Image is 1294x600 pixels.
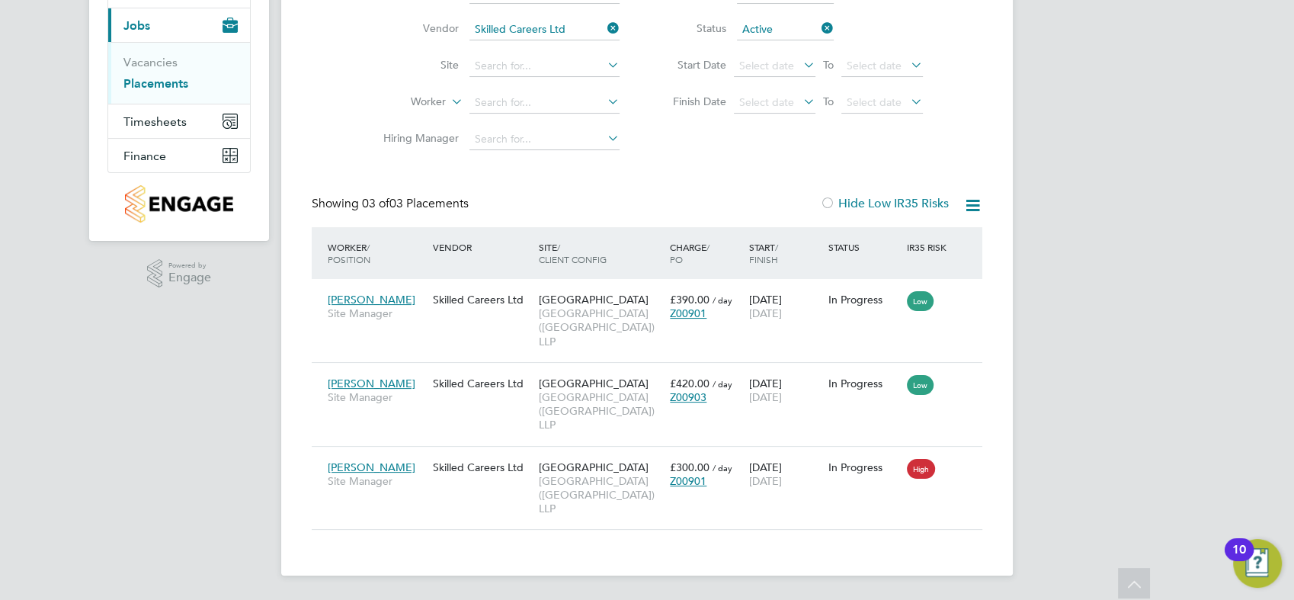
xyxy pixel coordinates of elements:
[749,306,782,320] span: [DATE]
[371,21,459,35] label: Vendor
[168,271,211,284] span: Engage
[429,285,534,314] div: Skilled Careers Ltd
[371,58,459,72] label: Site
[328,241,370,265] span: / Position
[749,241,778,265] span: / Finish
[907,459,935,479] span: High
[108,139,250,172] button: Finance
[123,76,188,91] a: Placements
[429,453,534,482] div: Skilled Careers Ltd
[107,185,251,223] a: Go to home page
[324,284,982,297] a: [PERSON_NAME]Site ManagerSkilled Careers Ltd[GEOGRAPHIC_DATA][GEOGRAPHIC_DATA] ([GEOGRAPHIC_DATA]...
[749,390,782,404] span: [DATE]
[670,293,709,306] span: £390.00
[1233,539,1282,588] button: Open Resource Center, 10 new notifications
[818,91,838,111] span: To
[324,233,429,273] div: Worker
[713,462,732,473] span: / day
[670,377,709,390] span: £420.00
[825,233,904,261] div: Status
[658,58,726,72] label: Start Date
[745,453,825,496] div: [DATE]
[125,185,232,223] img: countryside-properties-logo-retina.png
[429,233,534,261] div: Vendor
[538,377,648,390] span: [GEOGRAPHIC_DATA]
[123,55,178,69] a: Vacancies
[469,129,620,150] input: Search for...
[818,55,838,75] span: To
[828,293,900,306] div: In Progress
[358,95,446,110] label: Worker
[847,95,902,109] span: Select date
[328,293,415,306] span: [PERSON_NAME]
[670,241,709,265] span: / PO
[328,460,415,474] span: [PERSON_NAME]
[123,149,166,163] span: Finance
[828,460,900,474] div: In Progress
[670,474,706,488] span: Z00901
[328,377,415,390] span: [PERSON_NAME]
[907,375,934,395] span: Low
[123,114,187,129] span: Timesheets
[670,390,706,404] span: Z00903
[739,59,794,72] span: Select date
[670,306,706,320] span: Z00901
[534,233,666,273] div: Site
[538,390,662,432] span: [GEOGRAPHIC_DATA] ([GEOGRAPHIC_DATA]) LLP
[847,59,902,72] span: Select date
[324,368,982,381] a: [PERSON_NAME]Site ManagerSkilled Careers Ltd[GEOGRAPHIC_DATA][GEOGRAPHIC_DATA] ([GEOGRAPHIC_DATA]...
[328,306,425,320] span: Site Manager
[538,293,648,306] span: [GEOGRAPHIC_DATA]
[328,390,425,404] span: Site Manager
[108,104,250,138] button: Timesheets
[123,18,150,33] span: Jobs
[658,21,726,35] label: Status
[749,474,782,488] span: [DATE]
[312,196,472,212] div: Showing
[469,92,620,114] input: Search for...
[745,233,825,273] div: Start
[670,460,709,474] span: £300.00
[737,19,834,40] input: Select one
[820,196,949,211] label: Hide Low IR35 Risks
[538,241,606,265] span: / Client Config
[362,196,389,211] span: 03 of
[713,378,732,390] span: / day
[168,259,211,272] span: Powered by
[538,306,662,348] span: [GEOGRAPHIC_DATA] ([GEOGRAPHIC_DATA]) LLP
[362,196,469,211] span: 03 Placements
[713,294,732,306] span: / day
[538,474,662,516] span: [GEOGRAPHIC_DATA] ([GEOGRAPHIC_DATA]) LLP
[429,369,534,398] div: Skilled Careers Ltd
[739,95,794,109] span: Select date
[907,291,934,311] span: Low
[1232,550,1246,570] div: 10
[538,460,648,474] span: [GEOGRAPHIC_DATA]
[658,95,726,108] label: Finish Date
[828,377,900,390] div: In Progress
[469,19,620,40] input: Search for...
[108,42,250,104] div: Jobs
[328,474,425,488] span: Site Manager
[147,259,212,288] a: Powered byEngage
[745,285,825,328] div: [DATE]
[666,233,745,273] div: Charge
[108,8,250,42] button: Jobs
[903,233,956,261] div: IR35 Risk
[371,131,459,145] label: Hiring Manager
[745,369,825,412] div: [DATE]
[324,452,982,465] a: [PERSON_NAME]Site ManagerSkilled Careers Ltd[GEOGRAPHIC_DATA][GEOGRAPHIC_DATA] ([GEOGRAPHIC_DATA]...
[469,56,620,77] input: Search for...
